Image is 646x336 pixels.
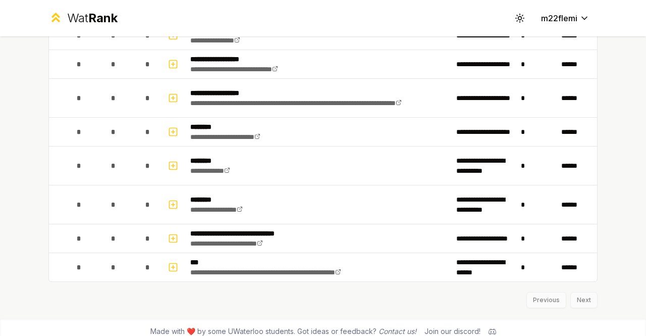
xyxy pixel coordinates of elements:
[67,10,118,26] div: Wat
[48,10,118,26] a: WatRank
[88,11,118,25] span: Rank
[379,327,416,335] a: Contact us!
[541,12,577,24] span: m22flemi
[533,9,598,27] button: m22flemi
